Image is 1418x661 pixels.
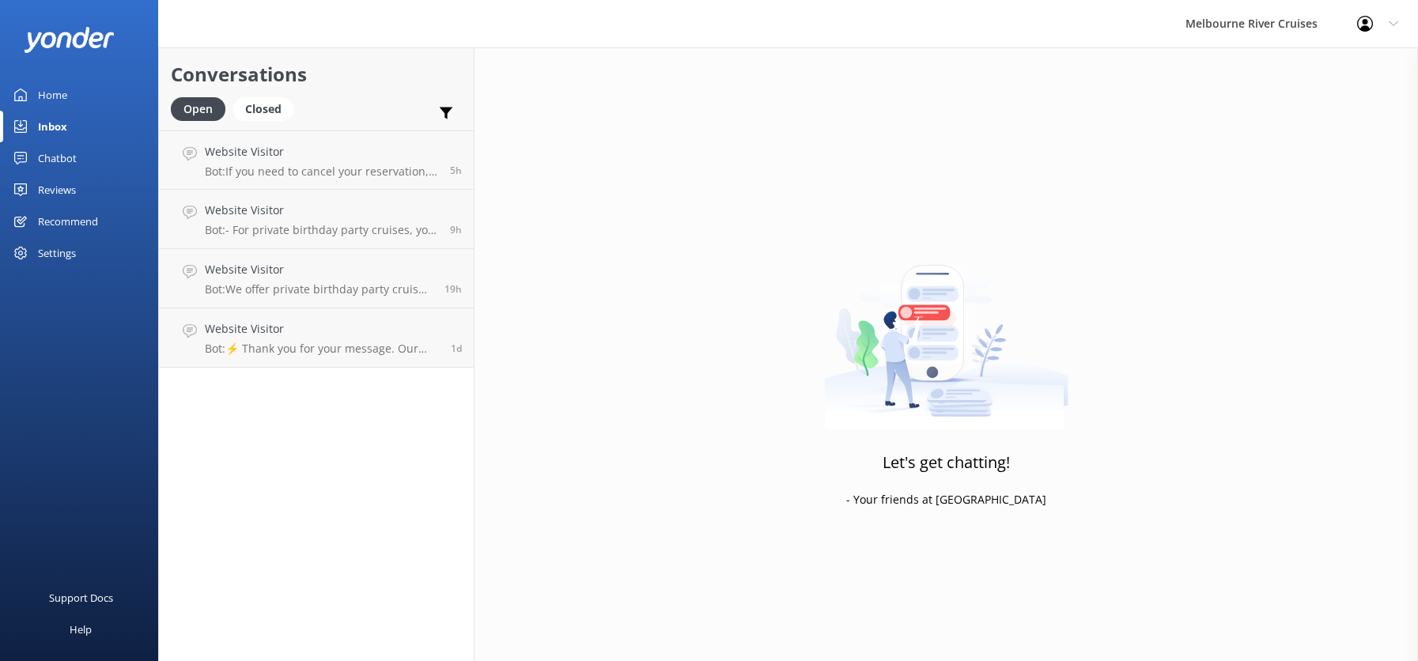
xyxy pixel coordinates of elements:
[171,100,233,117] a: Open
[205,143,438,161] h4: Website Visitor
[24,27,115,53] img: yonder-white-logo.png
[883,450,1010,475] h3: Let's get chatting!
[205,282,433,297] p: Bot: We offer private birthday party cruises for all ages on the Yarra River. You can enjoy sceni...
[846,491,1046,508] p: - Your friends at [GEOGRAPHIC_DATA]
[70,614,92,645] div: Help
[38,206,98,237] div: Recommend
[205,320,439,338] h4: Website Visitor
[450,164,462,177] span: Sep 11 2025 10:38am (UTC +10:00) Australia/Sydney
[38,79,67,111] div: Home
[38,174,76,206] div: Reviews
[38,111,67,142] div: Inbox
[38,142,77,174] div: Chatbot
[205,202,438,219] h4: Website Visitor
[49,582,113,614] div: Support Docs
[159,308,474,368] a: Website VisitorBot:⚡ Thank you for your message. Our office hours are Mon - Fri 9.30am - 5pm. We'...
[205,261,433,278] h4: Website Visitor
[171,59,462,89] h2: Conversations
[38,237,76,269] div: Settings
[824,232,1068,429] img: artwork of a man stealing a conversation from at giant smartphone
[205,223,438,237] p: Bot: - For private birthday party cruises, you can celebrate on the Yarra River with scenic views...
[444,282,462,296] span: Sep 10 2025 09:16pm (UTC +10:00) Australia/Sydney
[451,342,462,355] span: Sep 10 2025 06:23am (UTC +10:00) Australia/Sydney
[159,190,474,249] a: Website VisitorBot:- For private birthday party cruises, you can celebrate on the Yarra River wit...
[159,249,474,308] a: Website VisitorBot:We offer private birthday party cruises for all ages on the Yarra River. You c...
[450,223,462,236] span: Sep 11 2025 07:23am (UTC +10:00) Australia/Sydney
[159,130,474,190] a: Website VisitorBot:If you need to cancel your reservation, please contact our team at [PHONE_NUMB...
[233,100,301,117] a: Closed
[205,342,439,356] p: Bot: ⚡ Thank you for your message. Our office hours are Mon - Fri 9.30am - 5pm. We'll get back to...
[205,164,438,179] p: Bot: If you need to cancel your reservation, please contact our team at [PHONE_NUMBER] or email [...
[171,97,225,121] div: Open
[233,97,293,121] div: Closed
